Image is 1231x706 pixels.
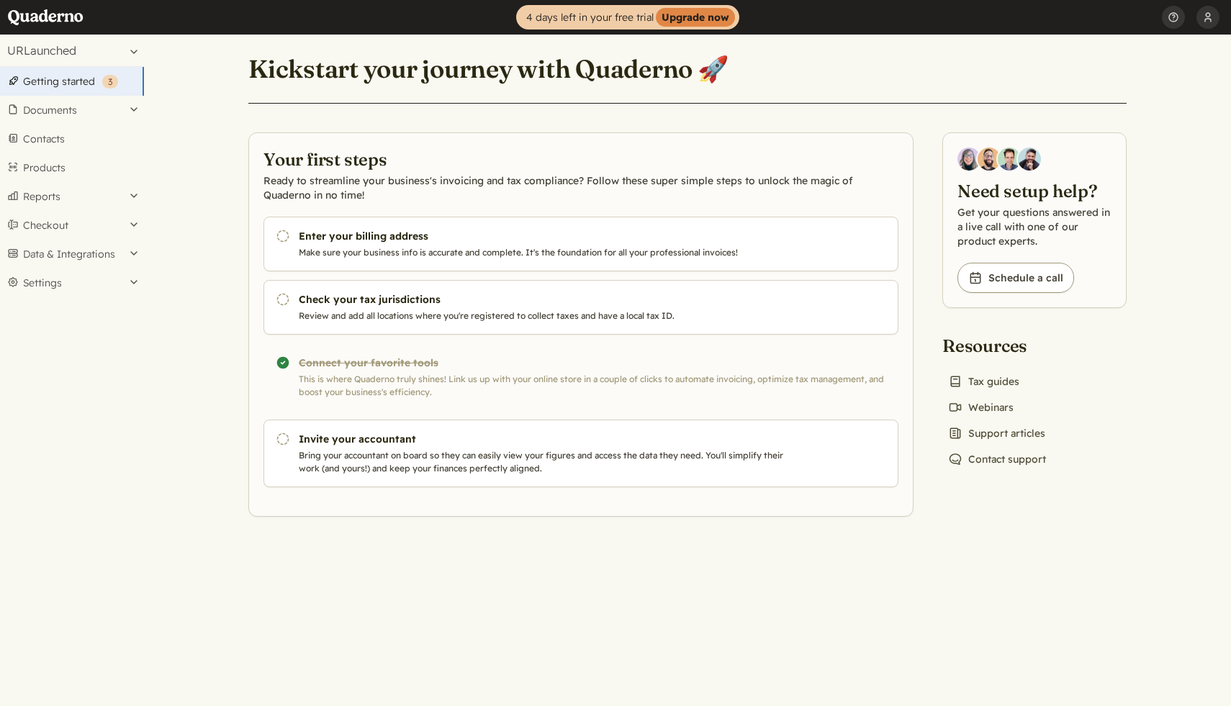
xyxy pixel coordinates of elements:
[1018,148,1041,171] img: Javier Rubio, DevRel at Quaderno
[942,334,1052,357] h2: Resources
[516,5,739,30] a: 4 days left in your free trialUpgrade now
[942,423,1051,443] a: Support articles
[299,229,790,243] h3: Enter your billing address
[942,449,1052,469] a: Contact support
[263,148,898,171] h2: Your first steps
[998,148,1021,171] img: Ivo Oltmans, Business Developer at Quaderno
[248,53,729,85] h1: Kickstart your journey with Quaderno 🚀
[108,76,112,87] span: 3
[942,397,1019,417] a: Webinars
[299,449,790,475] p: Bring your accountant on board so they can easily view your figures and access the data they need...
[299,309,790,322] p: Review and add all locations where you're registered to collect taxes and have a local tax ID.
[978,148,1001,171] img: Jairo Fumero, Account Executive at Quaderno
[299,432,790,446] h3: Invite your accountant
[656,8,735,27] strong: Upgrade now
[957,263,1074,293] a: Schedule a call
[957,205,1111,248] p: Get your questions answered in a live call with one of our product experts.
[957,148,980,171] img: Diana Carrasco, Account Executive at Quaderno
[942,371,1025,392] a: Tax guides
[263,217,898,271] a: Enter your billing address Make sure your business info is accurate and complete. It's the founda...
[263,280,898,335] a: Check your tax jurisdictions Review and add all locations where you're registered to collect taxe...
[957,179,1111,202] h2: Need setup help?
[299,292,790,307] h3: Check your tax jurisdictions
[263,173,898,202] p: Ready to streamline your business's invoicing and tax compliance? Follow these super simple steps...
[299,246,790,259] p: Make sure your business info is accurate and complete. It's the foundation for all your professio...
[263,420,898,487] a: Invite your accountant Bring your accountant on board so they can easily view your figures and ac...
